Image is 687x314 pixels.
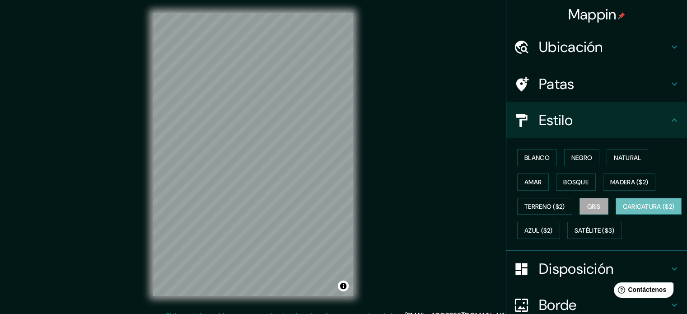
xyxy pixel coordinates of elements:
[618,12,625,19] img: pin-icon.png
[506,66,687,102] div: Patas
[580,198,608,215] button: Gris
[506,102,687,138] div: Estilo
[517,222,560,239] button: Azul ($2)
[539,75,575,94] font: Patas
[603,173,655,191] button: Madera ($2)
[524,227,553,235] font: Azul ($2)
[568,5,617,24] font: Mappin
[517,173,549,191] button: Amar
[338,281,349,291] button: Activar o desactivar atribución
[506,251,687,287] div: Disposición
[517,149,557,166] button: Blanco
[539,37,603,56] font: Ubicación
[575,227,615,235] font: Satélite ($3)
[524,154,550,162] font: Blanco
[607,149,648,166] button: Natural
[610,178,648,186] font: Madera ($2)
[564,149,600,166] button: Negro
[517,198,572,215] button: Terreno ($2)
[153,13,353,296] canvas: Mapa
[524,202,565,211] font: Terreno ($2)
[571,154,593,162] font: Negro
[607,279,677,304] iframe: Lanzador de widgets de ayuda
[539,259,613,278] font: Disposición
[524,178,542,186] font: Amar
[506,29,687,65] div: Ubicación
[614,154,641,162] font: Natural
[623,202,675,211] font: Caricatura ($2)
[556,173,596,191] button: Bosque
[567,222,622,239] button: Satélite ($3)
[587,202,601,211] font: Gris
[539,111,573,130] font: Estilo
[563,178,589,186] font: Bosque
[616,198,682,215] button: Caricatura ($2)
